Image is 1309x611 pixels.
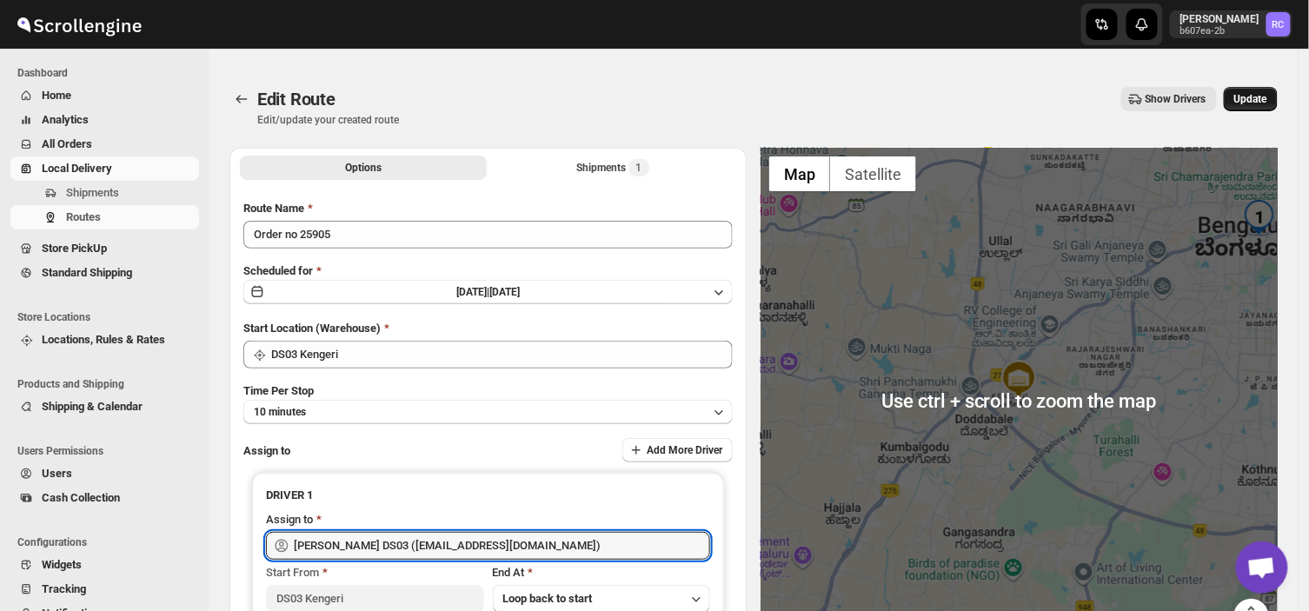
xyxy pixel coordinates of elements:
[17,310,200,324] span: Store Locations
[10,83,199,108] button: Home
[266,487,710,504] h3: DRIVER 1
[229,87,254,111] button: Routes
[257,89,336,110] span: Edit Route
[17,444,200,458] span: Users Permissions
[243,202,304,215] span: Route Name
[10,462,199,486] button: Users
[10,205,199,229] button: Routes
[10,132,199,156] button: All Orders
[577,159,649,176] div: Shipments
[10,108,199,132] button: Analytics
[1146,92,1206,106] span: Show Drivers
[66,210,101,223] span: Routes
[42,89,71,102] span: Home
[266,566,319,579] span: Start From
[271,341,733,369] input: Search location
[769,156,830,191] button: Show street map
[257,113,399,127] p: Edit/update your created route
[17,66,200,80] span: Dashboard
[254,405,306,419] span: 10 minutes
[42,491,120,504] span: Cash Collection
[10,486,199,510] button: Cash Collection
[830,156,916,191] button: Show satellite imagery
[345,161,382,175] span: Options
[636,161,642,175] span: 1
[42,162,112,175] span: Local Delivery
[17,377,200,391] span: Products and Shipping
[1180,12,1259,26] p: [PERSON_NAME]
[1236,541,1288,594] a: Open chat
[1234,92,1267,106] span: Update
[240,156,487,180] button: All Route Options
[503,592,593,605] span: Loop back to start
[489,286,520,298] span: [DATE]
[66,186,119,199] span: Shipments
[14,3,144,46] img: ScrollEngine
[243,280,733,304] button: [DATE]|[DATE]
[42,242,107,255] span: Store PickUp
[243,444,290,457] span: Assign to
[10,577,199,601] button: Tracking
[493,564,710,581] div: End At
[622,438,733,462] button: Add More Driver
[266,511,313,528] div: Assign to
[294,532,710,560] input: Search assignee
[490,156,737,180] button: Selected Shipments
[10,395,199,419] button: Shipping & Calendar
[42,113,89,126] span: Analytics
[1266,12,1291,37] span: Rahul Chopra
[10,181,199,205] button: Shipments
[456,286,489,298] span: [DATE] |
[647,443,722,457] span: Add More Driver
[1180,26,1259,37] p: b607ea-2b
[42,333,165,346] span: Locations, Rules & Rates
[10,328,199,352] button: Locations, Rules & Rates
[10,553,199,577] button: Widgets
[243,400,733,424] button: 10 minutes
[42,467,72,480] span: Users
[243,384,314,397] span: Time Per Stop
[243,221,733,249] input: Eg: Bengaluru Route
[1224,87,1278,111] button: Update
[243,322,381,335] span: Start Location (Warehouse)
[42,400,143,413] span: Shipping & Calendar
[17,535,200,549] span: Configurations
[1121,87,1217,111] button: Show Drivers
[1242,200,1277,235] div: 1
[42,266,132,279] span: Standard Shipping
[1170,10,1292,38] button: User menu
[243,264,313,277] span: Scheduled for
[1272,19,1285,30] text: RC
[42,582,86,595] span: Tracking
[42,137,92,150] span: All Orders
[42,558,82,571] span: Widgets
